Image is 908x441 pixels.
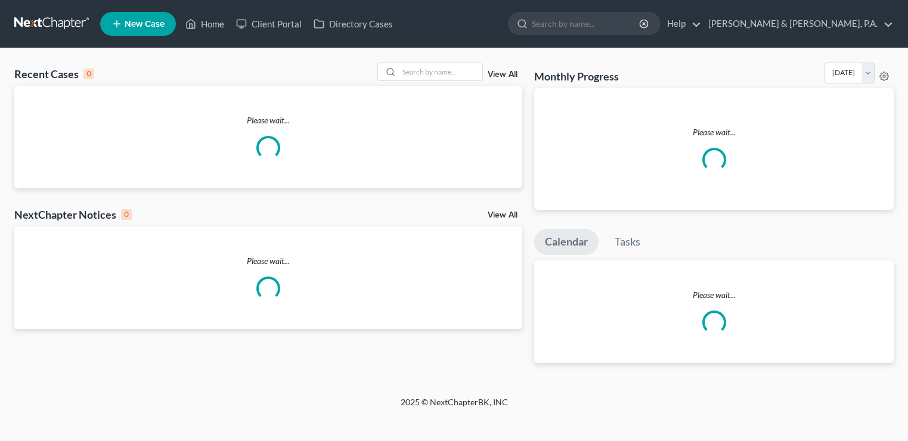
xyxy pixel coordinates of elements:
[661,13,701,35] a: Help
[14,67,94,81] div: Recent Cases
[399,63,482,80] input: Search by name...
[534,289,894,301] p: Please wait...
[14,255,522,267] p: Please wait...
[114,396,794,418] div: 2025 © NextChapterBK, INC
[121,209,132,220] div: 0
[544,126,884,138] p: Please wait...
[488,70,517,79] a: View All
[14,207,132,222] div: NextChapter Notices
[534,69,619,83] h3: Monthly Progress
[534,229,599,255] a: Calendar
[179,13,230,35] a: Home
[230,13,308,35] a: Client Portal
[702,13,893,35] a: [PERSON_NAME] & [PERSON_NAME], P.A.
[488,211,517,219] a: View All
[83,69,94,79] div: 0
[14,114,522,126] p: Please wait...
[604,229,651,255] a: Tasks
[308,13,399,35] a: Directory Cases
[125,20,165,29] span: New Case
[532,13,641,35] input: Search by name...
